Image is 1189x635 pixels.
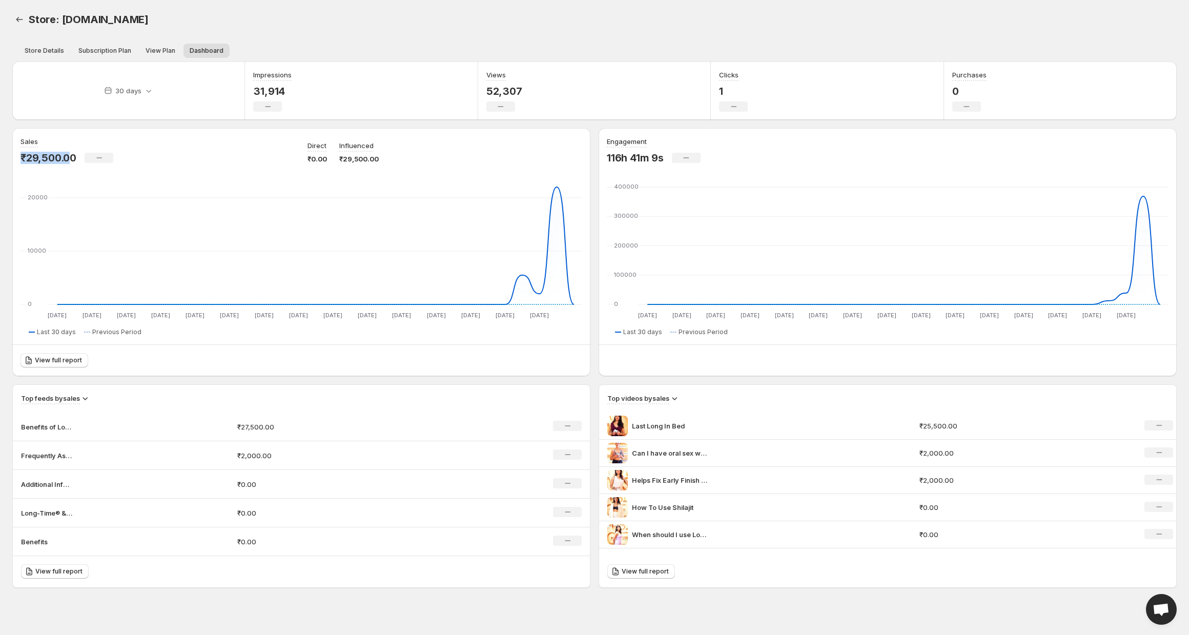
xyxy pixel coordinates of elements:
[28,300,32,308] text: 0
[919,448,1075,458] p: ₹2,000.00
[237,479,437,489] p: ₹0.00
[530,312,549,319] text: [DATE]
[21,479,72,489] p: Additional Information
[237,537,437,547] p: ₹0.00
[607,497,628,518] img: How To Use Shilajit
[622,567,669,576] span: View full report
[623,328,662,336] span: Last 30 days
[946,312,965,319] text: [DATE]
[614,242,638,249] text: 200000
[237,450,437,461] p: ₹2,000.00
[25,47,64,55] span: Store Details
[843,312,862,319] text: [DATE]
[632,475,709,485] p: Helps Fix Early Finish Issues
[72,44,137,58] button: Subscription plan
[1014,312,1033,319] text: [DATE]
[289,312,308,319] text: [DATE]
[253,70,292,80] h3: Impressions
[1117,312,1136,319] text: [DATE]
[146,47,175,55] span: View Plan
[190,47,223,55] span: Dashboard
[139,44,181,58] button: View plan
[78,47,131,55] span: Subscription Plan
[21,450,72,461] p: Frequently Asked Questions
[632,529,709,540] p: When should I use Long-Time Spray?
[253,85,292,97] p: 31,914
[952,85,987,97] p: 0
[307,140,326,151] p: Direct
[339,154,379,164] p: ₹29,500.00
[1048,312,1067,319] text: [DATE]
[632,502,709,513] p: How To Use Shilajit
[18,44,70,58] button: Store details
[307,154,327,164] p: ₹0.00
[980,312,999,319] text: [DATE]
[919,502,1075,513] p: ₹0.00
[809,312,828,319] text: [DATE]
[92,328,141,336] span: Previous Period
[679,328,728,336] span: Previous Period
[632,448,709,458] p: Can I have oral sex while using Long-Time Spray?
[632,421,709,431] p: Last Long In Bed
[614,183,639,190] text: 400000
[83,312,101,319] text: [DATE]
[614,300,618,308] text: 0
[37,328,76,336] span: Last 30 days
[919,475,1075,485] p: ₹2,000.00
[220,312,239,319] text: [DATE]
[607,470,628,490] img: Helps Fix Early Finish Issues
[912,312,931,319] text: [DATE]
[607,136,647,147] h3: Engagement
[21,393,80,403] h3: Top feeds by sales
[323,312,342,319] text: [DATE]
[496,312,515,319] text: [DATE]
[392,312,411,319] text: [DATE]
[29,13,149,26] span: Store: [DOMAIN_NAME]
[186,312,204,319] text: [DATE]
[952,70,987,80] h3: Purchases
[719,85,748,97] p: 1
[183,44,230,58] button: Dashboard
[1082,312,1101,319] text: [DATE]
[607,443,628,463] img: Can I have oral sex while using Long-Time Spray?
[719,70,739,80] h3: Clicks
[48,312,67,319] text: [DATE]
[237,508,437,518] p: ₹0.00
[20,353,88,367] a: View full report
[358,312,377,319] text: [DATE]
[1146,594,1177,625] div: Open chat
[117,312,136,319] text: [DATE]
[486,70,506,80] h3: Views
[461,312,480,319] text: [DATE]
[919,529,1075,540] p: ₹0.00
[607,152,664,164] p: 116h 41m 9s
[607,564,675,579] a: View full report
[741,312,760,319] text: [DATE]
[35,567,83,576] span: View full report
[614,212,638,219] text: 300000
[427,312,446,319] text: [DATE]
[12,12,27,27] a: Back
[35,356,82,364] span: View full report
[614,271,637,278] text: 100000
[20,136,38,147] h3: Sales
[21,422,72,432] p: Benefits of Long-Time & Shilajit
[255,312,274,319] text: [DATE]
[607,393,669,403] h3: Top videos by sales
[877,312,896,319] text: [DATE]
[775,312,794,319] text: [DATE]
[20,152,76,164] p: ₹29,500.00
[486,85,522,97] p: 52,307
[21,508,72,518] p: Long-Time® & Shilajit Kit
[672,312,691,319] text: [DATE]
[115,86,141,96] p: 30 days
[339,140,374,151] p: Influenced
[607,524,628,545] img: When should I use Long-Time Spray?
[151,312,170,319] text: [DATE]
[21,537,72,547] p: Benefits
[607,416,628,436] img: Last Long In Bed
[21,564,89,579] a: View full report
[706,312,725,319] text: [DATE]
[638,312,657,319] text: [DATE]
[28,194,48,201] text: 20000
